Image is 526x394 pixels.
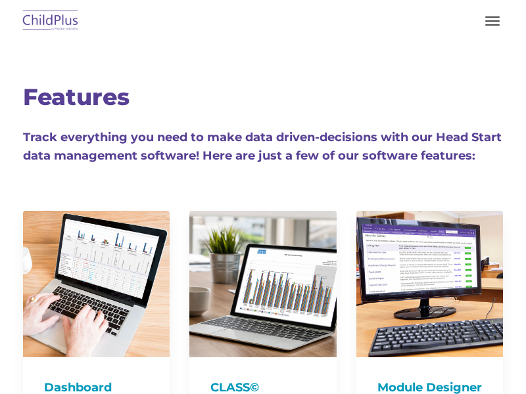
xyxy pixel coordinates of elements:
[23,130,502,163] span: Track everything you need to make data driven-decisions with our Head Start data management softw...
[23,83,130,111] span: Features
[356,211,503,357] img: ModuleDesigner750
[20,6,82,37] img: ChildPlus by Procare Solutions
[23,211,170,357] img: Dash
[189,211,336,357] img: CLASS-750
